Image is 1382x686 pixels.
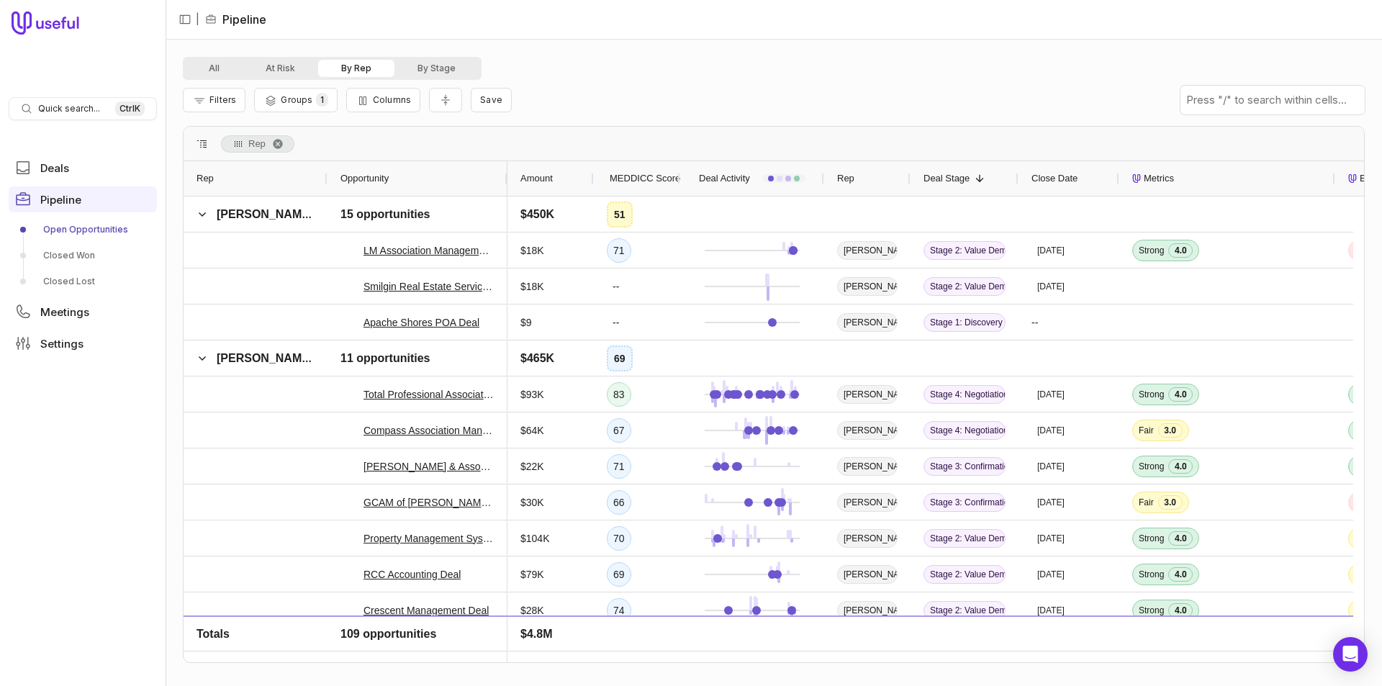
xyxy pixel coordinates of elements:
span: [PERSON_NAME] [837,493,898,512]
span: Stage 2: Value Demonstration [923,241,1006,260]
kbd: Ctrl K [115,101,145,116]
span: Strong [1139,245,1164,256]
span: Opportunity [340,170,389,187]
time: [DATE] [1037,425,1065,436]
button: All [186,60,243,77]
a: Open Opportunities [9,218,157,241]
button: Columns [346,88,420,112]
span: Filters [209,94,236,105]
div: -- [1019,304,1119,340]
time: [DATE] [1037,497,1065,508]
span: $104K [520,530,549,547]
div: -- [607,311,625,334]
span: Stage 2: Value Demonstration [923,277,1006,296]
a: LM Association Management Services Deal [363,242,494,259]
span: [PERSON_NAME] [837,241,898,260]
span: $79K [520,566,544,583]
a: Property Management Systems Deal [363,530,494,547]
div: 71 [607,454,631,479]
div: 66 [607,490,631,515]
time: [DATE] [1037,281,1065,292]
time: [DATE] [1037,569,1065,580]
span: Strong [1139,533,1164,544]
a: Total Professional Association Management - New Deal [363,386,494,403]
span: Stage 3: Confirmation [923,493,1006,512]
span: Stage 2: Value Demonstration [923,565,1006,584]
span: | [196,11,199,28]
time: [DATE] [1037,245,1065,256]
span: [PERSON_NAME] [837,313,898,332]
span: [PERSON_NAME] [837,457,898,476]
span: Metrics [1144,170,1174,187]
button: Filter Pipeline [183,88,245,112]
span: Quick search... [38,103,100,114]
a: Smilgin Real Estate Services - New Deal [363,278,494,295]
span: 15 opportunities [340,206,430,223]
span: 3.0 [1158,495,1183,510]
span: 4.0 [1168,531,1193,546]
button: Collapse all rows [429,88,462,113]
span: Save [480,94,502,105]
span: 4.0 [1168,459,1193,474]
span: [PERSON_NAME] [837,637,898,656]
li: Pipeline [205,11,266,28]
button: By Rep [318,60,394,77]
span: Strong [1139,605,1164,616]
a: Closed Lost [9,270,157,293]
span: Rep [837,170,854,187]
span: Stage 3: Confirmation [923,457,1006,476]
span: Deal Activity [699,170,750,187]
div: 69 [607,346,633,371]
button: At Risk [243,60,318,77]
span: Stage 2: Value Demonstration [923,601,1006,620]
div: MEDDICC Score [607,161,667,196]
time: [DATE] [1037,533,1065,544]
span: [PERSON_NAME] [837,565,898,584]
a: Pipeline [9,186,157,212]
span: $450K [520,206,554,223]
span: [PERSON_NAME] [837,601,898,620]
time: [DATE] [1037,461,1065,472]
span: 11 opportunities [340,350,430,367]
a: Settings [9,330,157,356]
span: Meetings [40,307,89,317]
div: 69 [607,562,631,587]
div: Row Groups [221,135,294,153]
span: Rep [248,135,266,153]
button: Collapse sidebar [174,9,196,30]
a: Oxygen Association Services - New Deal [363,638,494,655]
a: RCC Accounting Deal [363,566,461,583]
span: [PERSON_NAME] [837,529,898,548]
span: $9 [520,638,532,655]
span: Stage 1: Discovery [923,313,1006,332]
span: Stage 1: Discovery [923,637,1006,656]
time: [DATE] [1037,389,1065,400]
span: $93K [520,386,544,403]
span: 4.0 [1168,603,1193,618]
div: Pipeline submenu [9,218,157,293]
div: -- [607,275,625,298]
span: Deal Stage [923,170,970,187]
div: -- [607,635,625,658]
span: $18K [520,242,544,259]
button: By Stage [394,60,479,77]
span: Strong [1139,389,1164,400]
span: Columns [373,94,411,105]
span: $64K [520,422,544,439]
a: Compass Association Management Deal [363,422,494,439]
div: 51 [607,202,633,227]
div: 67 [607,418,631,443]
span: [PERSON_NAME] [837,421,898,440]
div: Metrics [1132,161,1322,196]
span: 3.0 [1158,423,1183,438]
span: [PERSON_NAME] [217,208,313,220]
button: Group Pipeline [254,88,337,112]
div: -- [1019,628,1119,664]
div: 74 [607,598,631,623]
span: Close Date [1031,170,1078,187]
span: Deals [40,163,69,173]
span: [PERSON_NAME] [837,277,898,296]
a: Crescent Management Deal [363,602,489,619]
input: Press "/" to search within cells... [1180,86,1365,114]
span: Strong [1139,461,1164,472]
